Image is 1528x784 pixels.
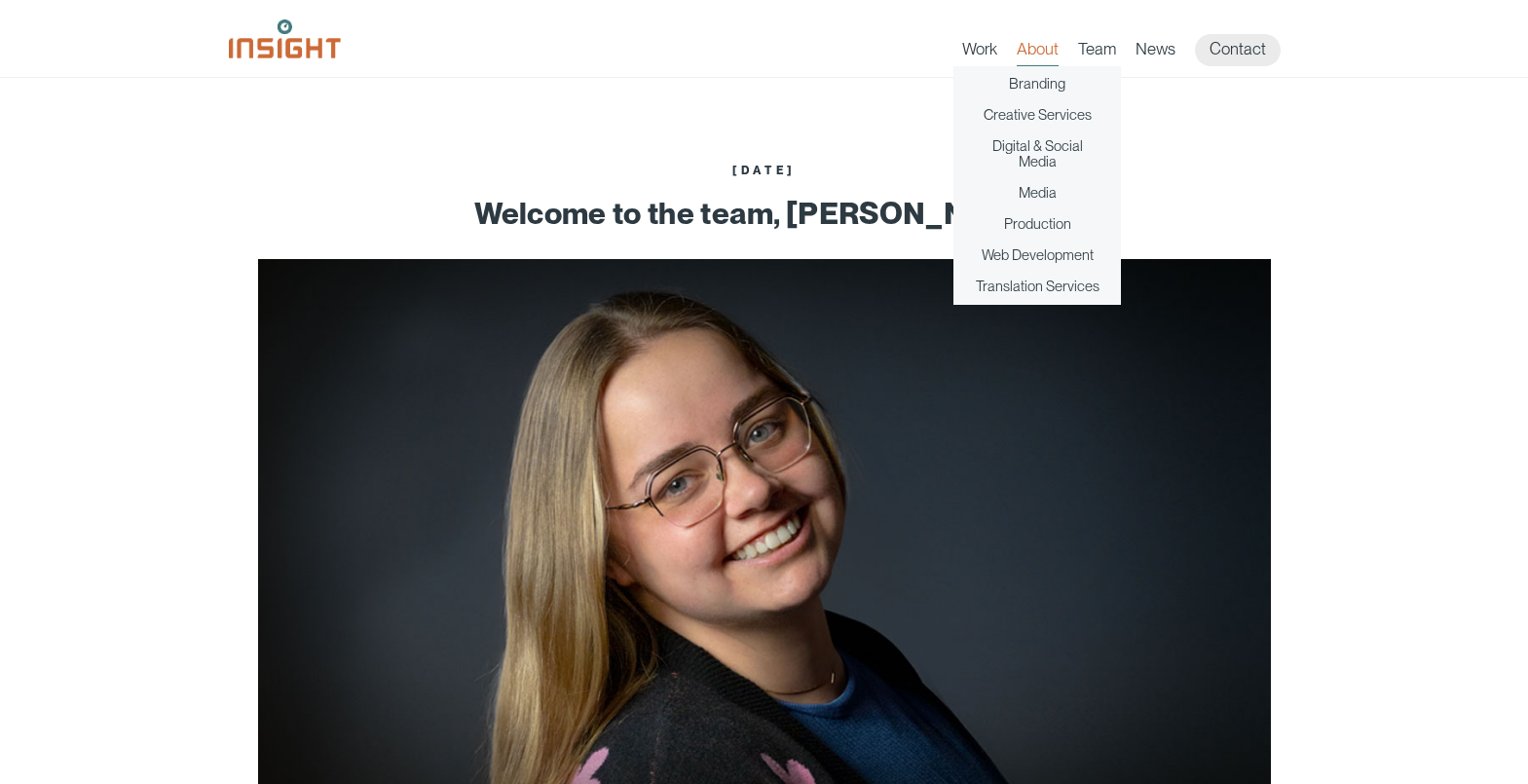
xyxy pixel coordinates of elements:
a: Media [1019,185,1057,201]
a: Team [1078,39,1116,66]
a: Web Development [982,247,1094,263]
nav: primary navigation menu [962,34,1300,66]
a: Contact [1195,34,1281,66]
a: News [1136,39,1175,66]
div: [DATE] [258,164,1271,177]
a: Work [962,39,997,66]
a: Branding [1009,76,1065,92]
a: About [1017,39,1059,66]
img: Insight Marketing Design [229,19,341,58]
a: Digital & Social Media [973,138,1101,169]
a: Production [1004,216,1071,232]
h1: Welcome to the team, [PERSON_NAME]! [258,197,1271,230]
a: Creative Services [984,107,1092,123]
a: Translation Services [976,279,1099,294]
